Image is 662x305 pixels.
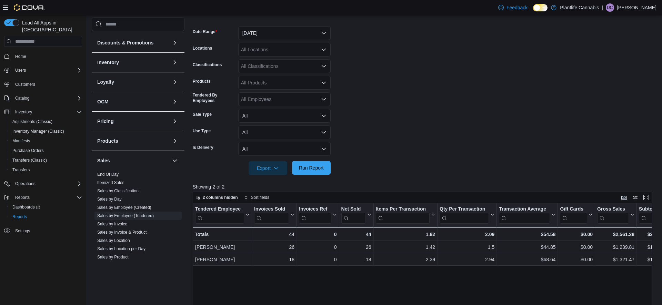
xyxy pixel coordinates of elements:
[597,255,634,264] div: $1,321.47
[12,157,47,163] span: Transfers (Classic)
[440,206,489,224] div: Qty Per Transaction
[10,137,82,145] span: Manifests
[97,118,169,125] button: Pricing
[97,157,169,164] button: Sales
[97,118,113,125] h3: Pricing
[97,246,146,252] span: Sales by Location per Day
[341,255,371,264] div: 18
[12,167,30,173] span: Transfers
[97,188,139,194] span: Sales by Classification
[597,206,629,224] div: Gross Sales
[97,230,147,235] a: Sales by Invoice & Product
[195,230,250,238] div: Totals
[97,138,169,144] button: Products
[10,146,82,155] span: Purchase Orders
[299,255,337,264] div: 0
[254,230,294,238] div: 44
[203,195,238,200] span: 2 columns hidden
[321,63,327,69] button: Open list of options
[15,82,35,87] span: Customers
[10,118,55,126] a: Adjustments (Classic)
[254,243,294,251] div: 26
[254,255,294,264] div: 18
[12,52,82,60] span: Home
[171,58,179,67] button: Inventory
[193,29,217,34] label: Date Range
[195,206,244,224] div: Tendered Employee
[97,98,169,105] button: OCM
[12,214,27,220] span: Reports
[171,98,179,106] button: OCM
[195,206,244,213] div: Tendered Employee
[631,193,639,202] button: Display options
[12,108,82,116] span: Inventory
[97,39,153,46] h3: Discounts & Promotions
[299,206,331,213] div: Invoices Ref
[15,54,26,59] span: Home
[15,109,32,115] span: Inventory
[12,180,38,188] button: Operations
[597,243,634,251] div: $1,239.81
[253,161,283,175] span: Export
[193,112,212,117] label: Sale Type
[299,206,337,224] button: Invoices Ref
[10,137,33,145] a: Manifests
[533,4,548,11] input: Dark Mode
[341,243,371,251] div: 26
[97,39,169,46] button: Discounts & Promotions
[171,156,179,165] button: Sales
[375,206,429,224] div: Items Per Transaction
[10,127,82,135] span: Inventory Manager (Classic)
[499,230,555,238] div: $54.58
[97,79,114,85] h3: Loyalty
[1,179,85,189] button: Operations
[560,243,593,251] div: $0.00
[12,193,82,202] span: Reports
[195,243,250,251] div: [PERSON_NAME]
[15,228,30,234] span: Settings
[10,166,32,174] a: Transfers
[254,206,289,213] div: Invoices Sold
[7,136,85,146] button: Manifests
[97,255,129,260] a: Sales by Product
[375,255,435,264] div: 2.39
[341,206,365,213] div: Net Sold
[375,243,435,251] div: 1.42
[12,226,82,235] span: Settings
[1,193,85,202] button: Reports
[97,138,118,144] h3: Products
[97,238,130,243] a: Sales by Location
[1,51,85,61] button: Home
[10,213,82,221] span: Reports
[193,128,211,134] label: Use Type
[171,78,179,86] button: Loyalty
[321,96,327,102] button: Open list of options
[97,180,124,185] a: Itemized Sales
[7,212,85,222] button: Reports
[97,98,109,105] h3: OCM
[10,203,82,211] span: Dashboards
[195,206,250,224] button: Tendered Employee
[19,19,82,33] span: Load All Apps in [GEOGRAPHIC_DATA]
[499,243,555,251] div: $44.85
[560,206,587,224] div: Gift Card Sales
[560,206,593,224] button: Gift Cards
[12,66,29,74] button: Users
[171,39,179,47] button: Discounts & Promotions
[15,95,29,101] span: Catalog
[195,255,250,264] div: [PERSON_NAME]
[249,161,287,175] button: Export
[193,183,656,190] p: Showing 2 of 2
[1,65,85,75] button: Users
[440,206,494,224] button: Qty Per Transaction
[1,79,85,89] button: Customers
[7,117,85,126] button: Adjustments (Classic)
[97,205,151,210] a: Sales by Employee (Created)
[97,196,122,202] span: Sales by Day
[97,254,129,260] span: Sales by Product
[193,45,212,51] label: Locations
[241,193,272,202] button: Sort fields
[97,213,154,218] span: Sales by Employee (Tendered)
